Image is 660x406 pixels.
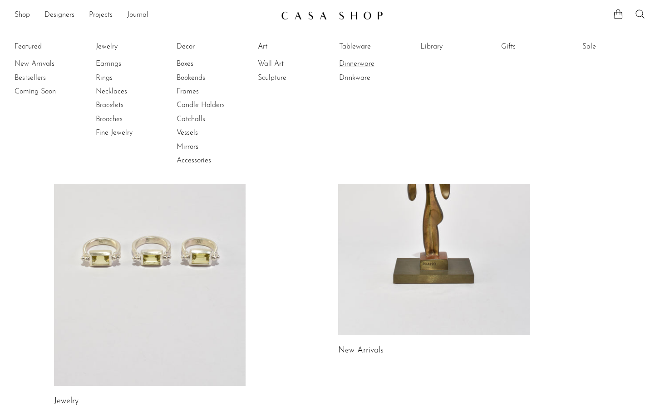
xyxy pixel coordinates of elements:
[15,8,274,23] nav: Desktop navigation
[177,128,245,138] a: Vessels
[54,397,79,406] a: Jewelry
[582,40,650,57] ul: Sale
[96,40,164,140] ul: Jewelry
[177,142,245,152] a: Mirrors
[96,114,164,124] a: Brooches
[15,73,83,83] a: Bestsellers
[339,59,407,69] a: Dinnerware
[96,87,164,97] a: Necklaces
[501,42,569,52] a: Gifts
[420,42,488,52] a: Library
[339,42,407,52] a: Tableware
[258,73,326,83] a: Sculpture
[15,87,83,97] a: Coming Soon
[339,40,407,85] ul: Tableware
[258,59,326,69] a: Wall Art
[177,87,245,97] a: Frames
[96,42,164,52] a: Jewelry
[15,59,83,69] a: New Arrivals
[44,10,74,21] a: Designers
[96,100,164,110] a: Bracelets
[501,40,569,57] ul: Gifts
[177,40,245,168] ul: Decor
[338,347,384,355] a: New Arrivals
[177,114,245,124] a: Catchalls
[15,8,274,23] ul: NEW HEADER MENU
[96,73,164,83] a: Rings
[582,42,650,52] a: Sale
[96,128,164,138] a: Fine Jewelry
[258,40,326,85] ul: Art
[339,73,407,83] a: Drinkware
[15,10,30,21] a: Shop
[15,57,83,98] ul: Featured
[177,42,245,52] a: Decor
[177,59,245,69] a: Boxes
[177,73,245,83] a: Bookends
[177,100,245,110] a: Candle Holders
[177,156,245,166] a: Accessories
[420,40,488,57] ul: Library
[127,10,148,21] a: Journal
[96,59,164,69] a: Earrings
[89,10,113,21] a: Projects
[258,42,326,52] a: Art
